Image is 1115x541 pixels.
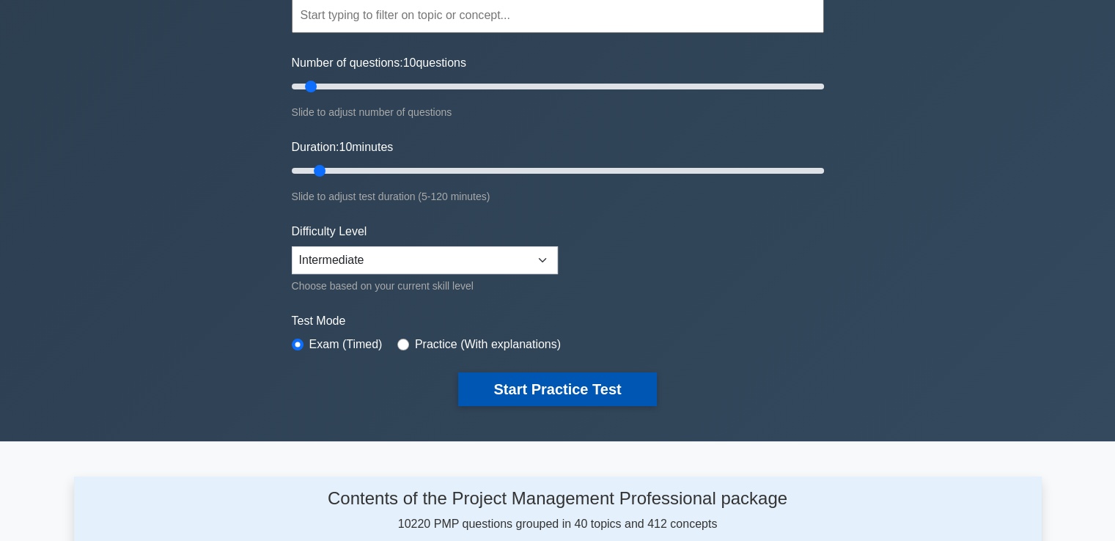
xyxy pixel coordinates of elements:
div: Slide to adjust test duration (5-120 minutes) [292,188,824,205]
div: Choose based on your current skill level [292,277,558,295]
div: 10220 PMP questions grouped in 40 topics and 412 concepts [213,488,903,533]
label: Difficulty Level [292,223,367,240]
label: Exam (Timed) [309,336,383,353]
div: Slide to adjust number of questions [292,103,824,121]
h4: Contents of the Project Management Professional package [213,488,903,509]
label: Number of questions: questions [292,54,466,72]
label: Practice (With explanations) [415,336,561,353]
label: Duration: minutes [292,139,394,156]
span: 10 [403,56,416,69]
label: Test Mode [292,312,824,330]
button: Start Practice Test [458,372,656,406]
span: 10 [339,141,352,153]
